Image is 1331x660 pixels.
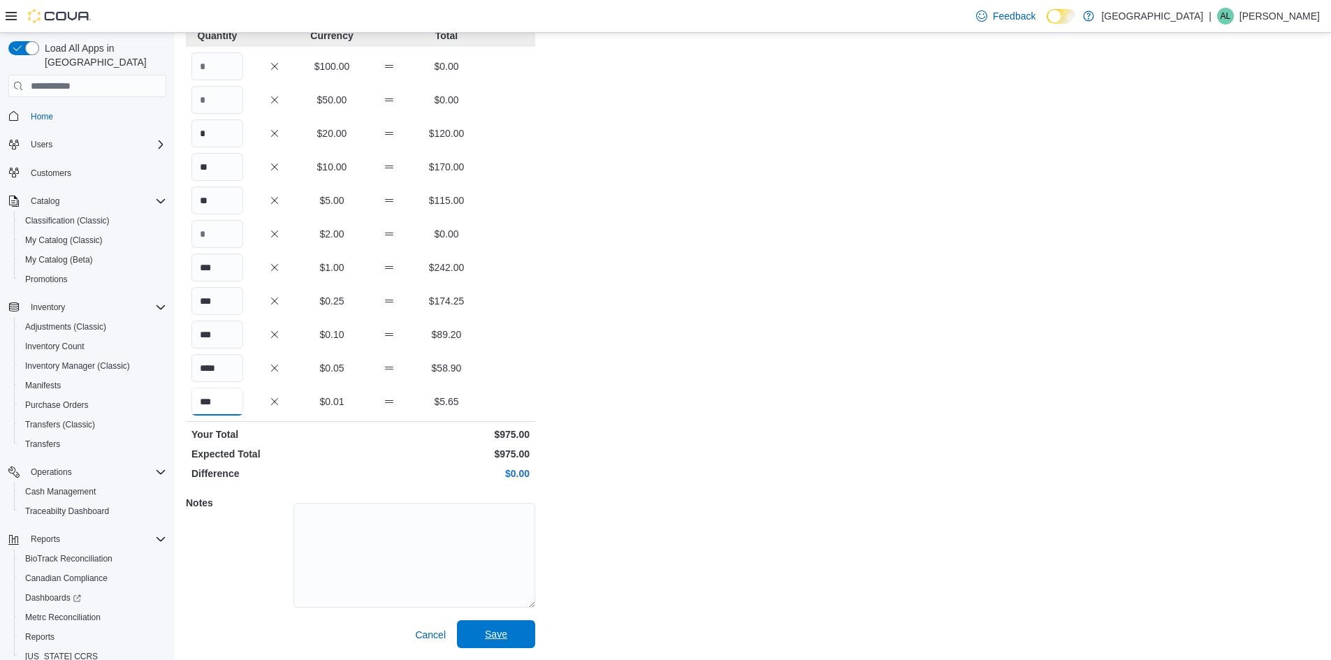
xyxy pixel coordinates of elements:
[186,489,291,517] h5: Notes
[14,395,172,415] button: Purchase Orders
[20,483,166,500] span: Cash Management
[14,356,172,376] button: Inventory Manager (Classic)
[25,553,112,564] span: BioTrack Reconciliation
[191,52,243,80] input: Quantity
[457,620,535,648] button: Save
[363,427,530,441] p: $975.00
[421,93,472,107] p: $0.00
[20,436,66,453] a: Transfers
[306,227,358,241] p: $2.00
[25,631,54,643] span: Reports
[14,501,172,521] button: Traceabilty Dashboard
[14,482,172,501] button: Cash Management
[25,464,78,481] button: Operations
[25,592,81,603] span: Dashboards
[421,227,472,241] p: $0.00
[20,251,166,268] span: My Catalog (Beta)
[306,294,358,308] p: $0.25
[191,467,358,481] p: Difference
[306,361,358,375] p: $0.05
[25,439,60,450] span: Transfers
[191,153,243,181] input: Quantity
[20,570,113,587] a: Canadian Compliance
[20,358,136,374] a: Inventory Manager (Classic)
[20,436,166,453] span: Transfers
[25,299,166,316] span: Inventory
[25,321,106,332] span: Adjustments (Classic)
[1209,8,1212,24] p: |
[20,358,166,374] span: Inventory Manager (Classic)
[25,341,85,352] span: Inventory Count
[191,220,243,248] input: Quantity
[20,609,106,626] a: Metrc Reconciliation
[3,529,172,549] button: Reports
[306,126,358,140] p: $20.00
[25,254,93,265] span: My Catalog (Beta)
[20,377,166,394] span: Manifests
[1217,8,1234,24] div: Ashley Lehman-Preine
[25,136,166,153] span: Users
[306,193,358,207] p: $5.00
[25,573,108,584] span: Canadian Compliance
[20,232,166,249] span: My Catalog (Classic)
[20,503,166,520] span: Traceabilty Dashboard
[306,328,358,342] p: $0.10
[306,93,358,107] p: $50.00
[20,416,166,433] span: Transfers (Classic)
[3,298,172,317] button: Inventory
[421,59,472,73] p: $0.00
[191,254,243,281] input: Quantity
[20,550,118,567] a: BioTrack Reconciliation
[421,294,472,308] p: $174.25
[20,570,166,587] span: Canadian Compliance
[20,338,90,355] a: Inventory Count
[14,317,172,337] button: Adjustments (Classic)
[25,193,65,210] button: Catalog
[20,397,166,413] span: Purchase Orders
[25,136,58,153] button: Users
[421,395,472,409] p: $5.65
[20,232,108,249] a: My Catalog (Classic)
[306,261,358,274] p: $1.00
[25,464,166,481] span: Operations
[3,135,172,154] button: Users
[14,211,172,230] button: Classification (Classic)
[14,415,172,434] button: Transfers (Classic)
[25,215,110,226] span: Classification (Classic)
[20,271,166,288] span: Promotions
[25,165,77,182] a: Customers
[421,328,472,342] p: $89.20
[191,388,243,416] input: Quantity
[31,168,71,179] span: Customers
[20,629,166,645] span: Reports
[485,627,507,641] span: Save
[20,318,112,335] a: Adjustments (Classic)
[39,41,166,69] span: Load All Apps in [GEOGRAPHIC_DATA]
[25,506,109,517] span: Traceabilty Dashboard
[1101,8,1203,24] p: [GEOGRAPHIC_DATA]
[191,287,243,315] input: Quantity
[191,447,358,461] p: Expected Total
[20,609,166,626] span: Metrc Reconciliation
[25,274,68,285] span: Promotions
[306,29,358,43] p: Currency
[25,164,166,182] span: Customers
[191,427,358,441] p: Your Total
[20,416,101,433] a: Transfers (Classic)
[3,105,172,126] button: Home
[191,186,243,214] input: Quantity
[20,212,166,229] span: Classification (Classic)
[25,612,101,623] span: Metrc Reconciliation
[415,628,446,642] span: Cancel
[14,549,172,569] button: BioTrack Reconciliation
[20,550,166,567] span: BioTrack Reconciliation
[31,196,59,207] span: Catalog
[31,302,65,313] span: Inventory
[14,230,172,250] button: My Catalog (Classic)
[421,361,472,375] p: $58.90
[25,193,166,210] span: Catalog
[28,9,91,23] img: Cova
[20,589,87,606] a: Dashboards
[20,629,60,645] a: Reports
